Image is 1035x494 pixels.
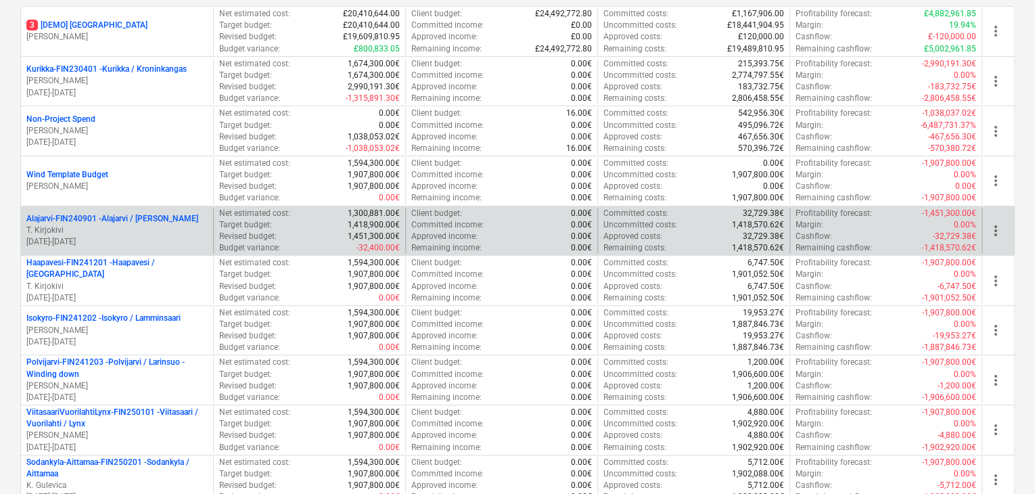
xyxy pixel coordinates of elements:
iframe: Chat Widget [967,429,1035,494]
p: 0.00€ [571,169,592,181]
p: Approved costs : [603,81,662,93]
p: ViitasaariVuorilahtiLynx-FIN250101 - Viitasaari / Vuorilahti / Lynx [26,407,208,430]
p: -1,907,800.00€ [922,307,976,319]
p: Committed income : [411,169,484,181]
p: -32,400.00€ [356,242,400,254]
p: -1,200.00€ [938,380,976,392]
p: Remaining cashflow : [796,392,872,403]
p: 0.00€ [571,281,592,292]
p: 0.00€ [571,319,592,330]
p: Client budget : [411,208,462,219]
p: Committed income : [411,20,484,31]
p: £800,833.05 [354,43,400,55]
p: 0.00€ [763,181,784,192]
div: Isokyro-FIN241202 -Isokyro / Lamminsaari[PERSON_NAME][DATE]-[DATE] [26,313,208,347]
p: Cashflow : [796,131,832,143]
p: £24,492,772.80 [535,8,592,20]
p: Client budget : [411,158,462,169]
p: 1,418,570.62€ [732,219,784,231]
p: Target budget : [219,169,272,181]
p: Margin : [796,120,823,131]
p: 1,887,846.73€ [732,342,784,353]
span: more_vert [988,422,1004,438]
p: [DATE] - [DATE] [26,137,208,148]
p: -6,487,731.37% [921,120,976,131]
p: 1,907,800.00€ [732,192,784,204]
p: Revised budget : [219,281,277,292]
p: Remaining income : [411,192,482,204]
p: 1,594,300.00€ [348,407,400,418]
p: 0.00€ [571,158,592,169]
p: Remaining cashflow : [796,93,872,104]
p: Remaining cashflow : [796,342,872,353]
p: 0.00€ [571,369,592,380]
span: more_vert [988,372,1004,388]
p: Budget variance : [219,93,280,104]
p: -2,806,458.55€ [922,93,976,104]
p: Net estimated cost : [219,357,290,368]
p: £120,000.00 [738,31,784,43]
p: 2,990,191.30€ [348,81,400,93]
p: 1,907,800.00€ [732,169,784,181]
p: Net estimated cost : [219,158,290,169]
p: Remaining cashflow : [796,143,872,154]
p: 0.00€ [379,108,400,119]
p: 0.00€ [571,181,592,192]
span: more_vert [988,123,1004,139]
p: 19,953.27€ [743,307,784,319]
p: -1,315,891.30€ [346,93,400,104]
p: [PERSON_NAME] [26,325,208,336]
p: 0.00€ [571,70,592,81]
p: -1,451,300.00€ [922,208,976,219]
p: 0.00% [954,219,976,231]
p: Remaining income : [411,392,482,403]
p: Approved costs : [603,181,662,192]
p: Net estimated cost : [219,58,290,70]
p: 1,907,800.00€ [348,281,400,292]
p: 19,953.27€ [743,330,784,342]
p: 32,729.38€ [743,208,784,219]
p: Budget variance : [219,242,280,254]
p: Committed income : [411,70,484,81]
div: Haapavesi-FIN241201 -Haapavesi / [GEOGRAPHIC_DATA]T. Kirjokivi[DATE]-[DATE] [26,257,208,304]
p: Approved costs : [603,231,662,242]
span: more_vert [988,173,1004,189]
p: [PERSON_NAME] [26,181,208,192]
p: Cashflow : [796,281,832,292]
p: 0.00€ [571,81,592,93]
p: Remaining cashflow : [796,242,872,254]
p: [DATE] - [DATE] [26,292,208,304]
p: 0.00€ [571,93,592,104]
p: Net estimated cost : [219,257,290,269]
p: Target budget : [219,120,272,131]
p: -1,907,800.00€ [922,192,976,204]
p: Profitability forecast : [796,58,872,70]
p: Revised budget : [219,81,277,93]
p: 32,729.38€ [743,231,784,242]
span: more_vert [988,223,1004,239]
p: [DATE] - [DATE] [26,236,208,248]
p: Net estimated cost : [219,208,290,219]
p: Budget variance : [219,292,280,304]
p: Remaining cashflow : [796,292,872,304]
p: Uncommitted costs : [603,20,677,31]
p: Committed income : [411,219,484,231]
p: Sodankyla-Aittamaa-FIN250201 - Sodankyla / Aittamaa [26,457,208,480]
p: -1,418,570.62€ [922,242,976,254]
p: 1,200.00€ [747,357,784,368]
p: Budget variance : [219,392,280,403]
p: Client budget : [411,108,462,119]
p: Approved costs : [603,330,662,342]
p: -1,038,053.02€ [346,143,400,154]
p: Remaining costs : [603,292,666,304]
p: [DATE] - [DATE] [26,392,208,403]
p: Committed costs : [603,8,668,20]
p: 0.00% [954,319,976,330]
p: Target budget : [219,319,272,330]
p: 1,906,600.00€ [732,369,784,380]
p: Remaining income : [411,43,482,55]
p: Revised budget : [219,380,277,392]
p: 1,674,300.00€ [348,70,400,81]
p: Approved income : [411,181,478,192]
p: 1,907,800.00€ [348,330,400,342]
